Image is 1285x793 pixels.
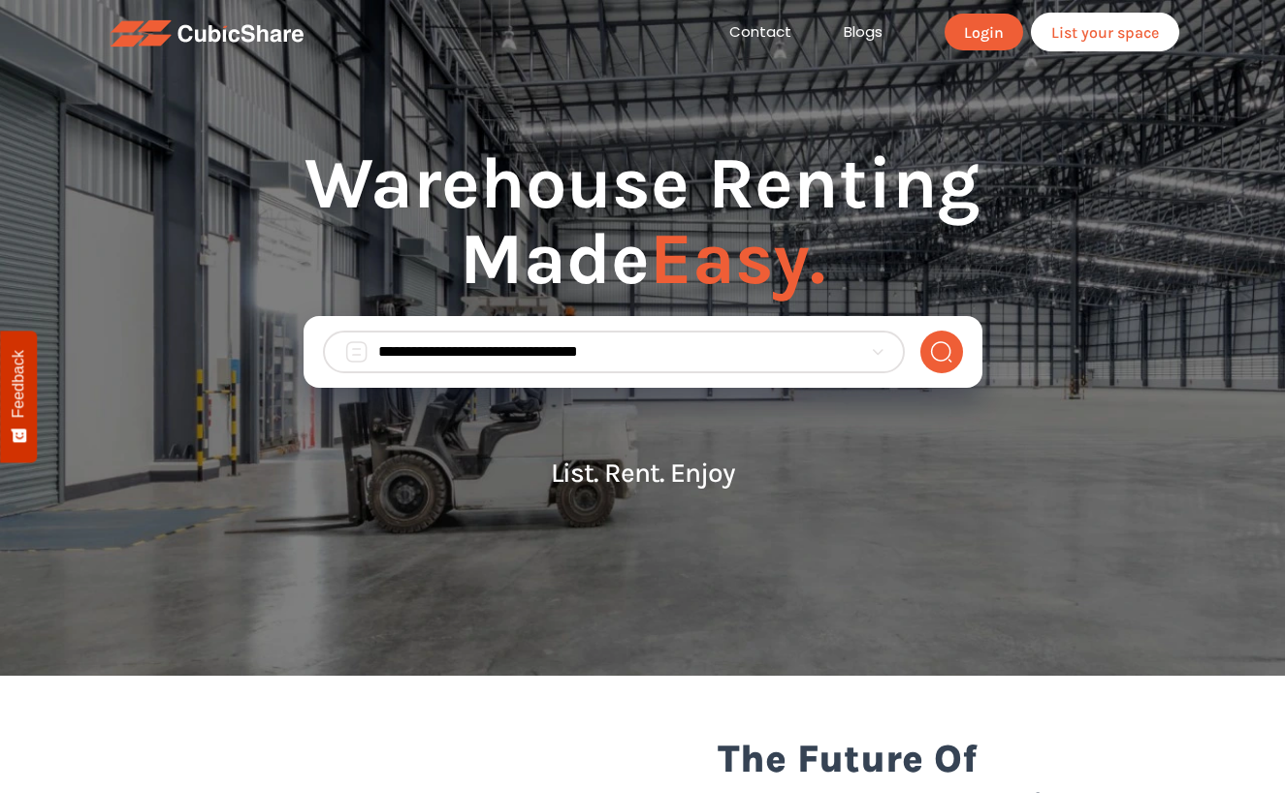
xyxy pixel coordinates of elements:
a: Login [945,14,1023,50]
h1: Warehouse Renting Made [304,145,982,316]
p: List. Rent. Enjoy [304,458,982,488]
a: Contact [703,21,818,44]
img: search_box.png [344,340,369,364]
span: Easy. [650,216,825,301]
a: List your space [1031,13,1179,51]
span: Feedback [10,350,27,418]
a: Blogs [818,21,909,44]
img: search-normal.png [929,340,953,364]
